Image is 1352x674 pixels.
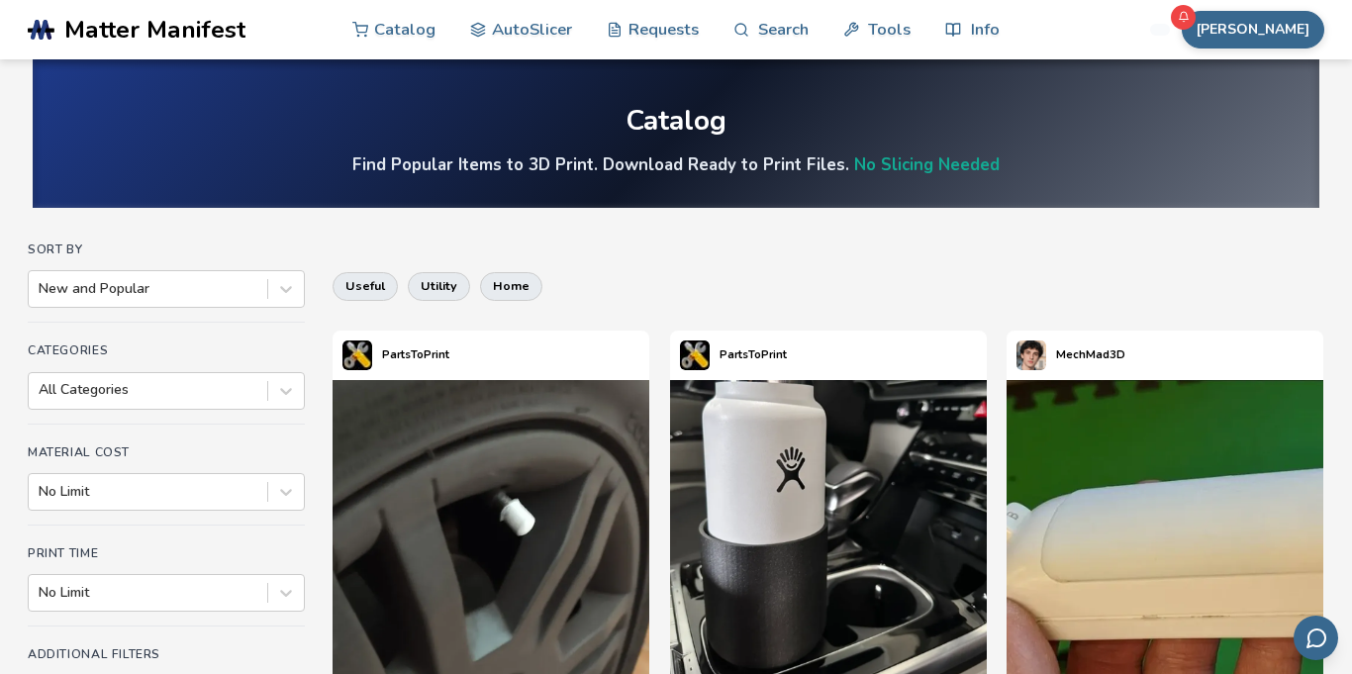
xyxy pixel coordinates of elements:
[1016,340,1046,370] img: MechMad3D's profile
[39,382,43,398] input: All Categories
[382,344,449,365] p: PartsToPrint
[28,546,305,560] h4: Print Time
[333,272,398,300] button: useful
[408,272,470,300] button: utility
[1182,11,1324,48] button: [PERSON_NAME]
[342,340,372,370] img: PartsToPrint's profile
[333,331,459,380] a: PartsToPrint's profilePartsToPrint
[352,153,1000,176] h4: Find Popular Items to 3D Print. Download Ready to Print Files.
[28,242,305,256] h4: Sort By
[680,340,710,370] img: PartsToPrint's profile
[28,445,305,459] h4: Material Cost
[39,585,43,601] input: No Limit
[626,106,726,137] div: Catalog
[39,484,43,500] input: No Limit
[1056,344,1125,365] p: MechMad3D
[28,343,305,357] h4: Categories
[64,16,245,44] span: Matter Manifest
[1007,331,1135,380] a: MechMad3D's profileMechMad3D
[670,331,797,380] a: PartsToPrint's profilePartsToPrint
[720,344,787,365] p: PartsToPrint
[28,647,305,661] h4: Additional Filters
[854,153,1000,176] a: No Slicing Needed
[480,272,542,300] button: home
[39,281,43,297] input: New and Popular
[1294,616,1338,660] button: Send feedback via email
